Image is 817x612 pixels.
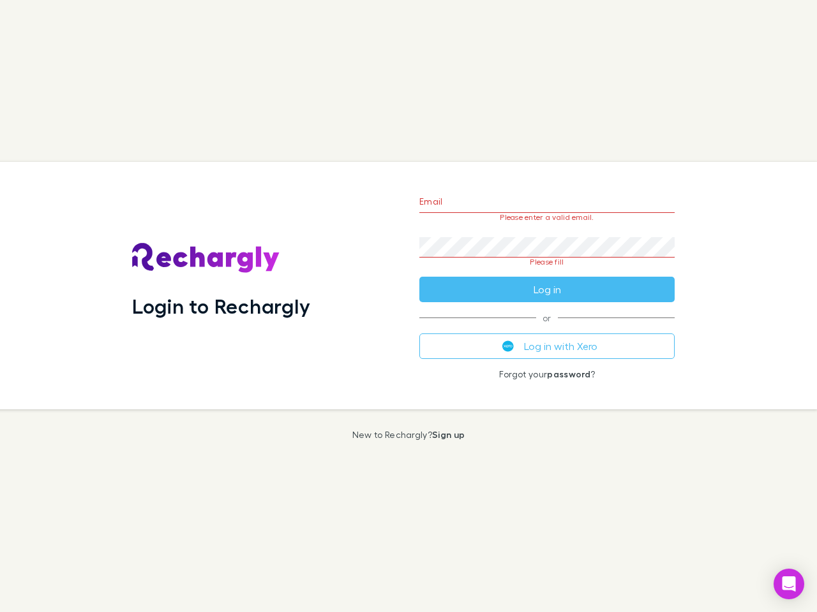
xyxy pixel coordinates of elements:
p: Please enter a valid email. [419,213,675,222]
h1: Login to Rechargly [132,294,310,318]
p: Forgot your ? [419,369,675,379]
img: Xero's logo [502,340,514,352]
a: Sign up [432,429,465,440]
a: password [547,368,590,379]
img: Rechargly's Logo [132,243,280,273]
button: Log in with Xero [419,333,675,359]
p: New to Rechargly? [352,430,465,440]
button: Log in [419,277,675,302]
p: Please fill [419,258,675,266]
div: Open Intercom Messenger [774,569,804,599]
